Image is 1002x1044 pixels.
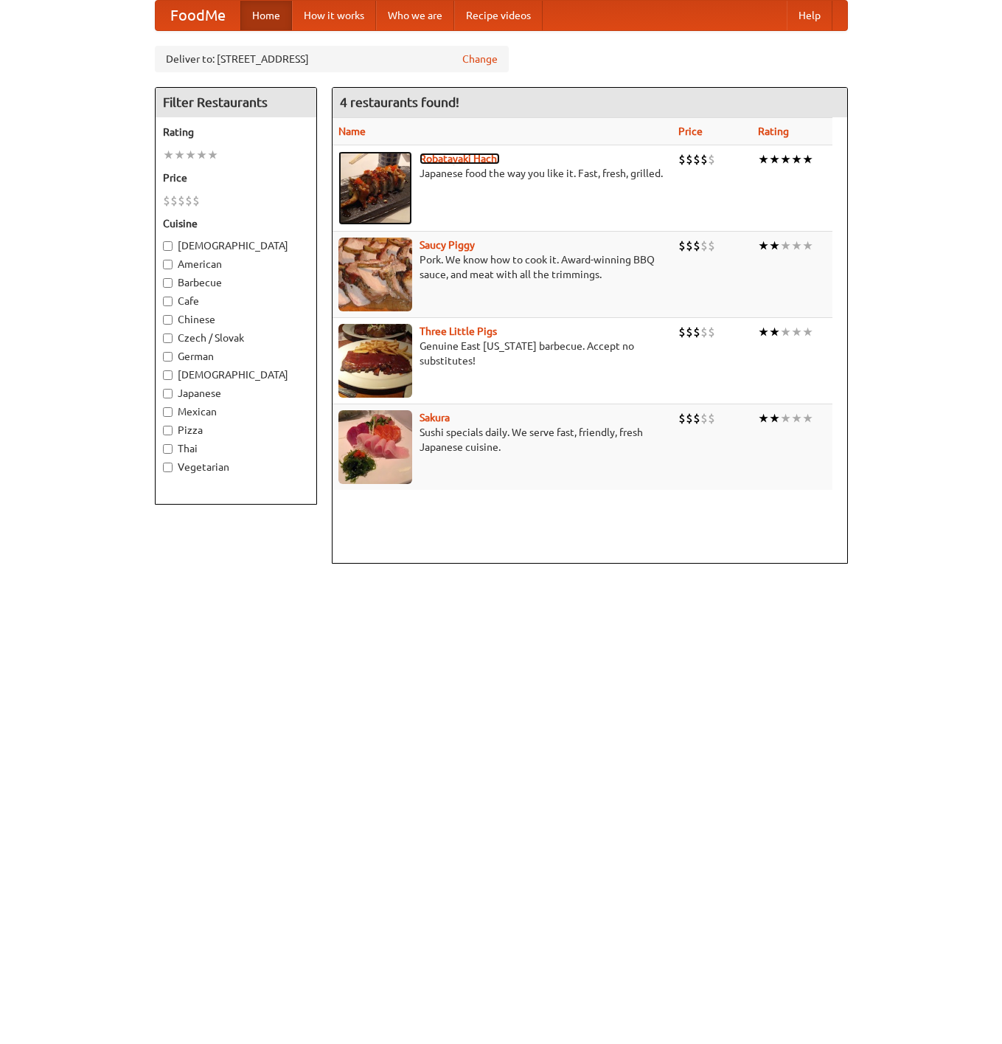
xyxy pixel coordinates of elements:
a: Help [787,1,832,30]
input: Barbecue [163,278,173,288]
img: robatayaki.jpg [338,151,412,225]
li: ★ [791,238,802,254]
li: ★ [791,151,802,167]
p: Japanese food the way you like it. Fast, fresh, grilled. [338,166,667,181]
li: ★ [207,147,218,163]
li: $ [678,324,686,340]
li: ★ [758,151,769,167]
img: littlepigs.jpg [338,324,412,398]
li: ★ [780,151,791,167]
label: Vegetarian [163,460,309,474]
h5: Price [163,170,309,185]
li: ★ [802,324,813,340]
label: Thai [163,441,309,456]
label: Barbecue [163,275,309,290]
label: Chinese [163,312,309,327]
li: ★ [791,410,802,426]
li: ★ [174,147,185,163]
input: Japanese [163,389,173,398]
h5: Cuisine [163,216,309,231]
a: Home [240,1,292,30]
li: ★ [769,151,780,167]
input: American [163,260,173,269]
input: German [163,352,173,362]
li: ★ [802,151,813,167]
li: ★ [163,147,174,163]
a: Rating [758,125,789,137]
li: ★ [791,324,802,340]
li: ★ [802,238,813,254]
li: ★ [780,324,791,340]
li: ★ [185,147,196,163]
li: $ [678,151,686,167]
div: Deliver to: [STREET_ADDRESS] [155,46,509,72]
input: Thai [163,444,173,454]
label: [DEMOGRAPHIC_DATA] [163,238,309,253]
li: $ [693,151,700,167]
label: Mexican [163,404,309,419]
a: Three Little Pigs [420,325,497,337]
li: $ [693,238,700,254]
li: $ [700,238,708,254]
a: Price [678,125,703,137]
li: $ [185,193,192,209]
li: $ [678,238,686,254]
h5: Rating [163,125,309,139]
input: Vegetarian [163,463,173,472]
h4: Filter Restaurants [156,88,316,117]
label: Japanese [163,386,309,401]
label: Cafe [163,294,309,308]
input: [DEMOGRAPHIC_DATA] [163,241,173,251]
p: Pork. We know how to cook it. Award-winning BBQ sauce, and meat with all the trimmings. [338,252,667,282]
li: ★ [758,324,769,340]
label: Czech / Slovak [163,331,309,345]
a: Sakura [420,412,450,424]
li: $ [686,410,693,426]
li: $ [708,324,715,340]
li: $ [686,151,693,167]
label: [DEMOGRAPHIC_DATA] [163,367,309,382]
li: $ [708,151,715,167]
li: $ [708,238,715,254]
li: ★ [780,410,791,426]
input: [DEMOGRAPHIC_DATA] [163,370,173,380]
li: ★ [769,410,780,426]
a: Who we are [376,1,454,30]
a: Change [462,52,498,66]
li: $ [693,324,700,340]
p: Genuine East [US_STATE] barbecue. Accept no substitutes! [338,339,667,368]
a: Robatayaki Hachi [420,153,500,165]
li: $ [686,238,693,254]
li: ★ [769,238,780,254]
p: Sushi specials daily. We serve fast, friendly, fresh Japanese cuisine. [338,425,667,454]
li: $ [700,151,708,167]
ng-pluralize: 4 restaurants found! [340,95,459,109]
a: How it works [292,1,376,30]
a: Name [338,125,366,137]
li: ★ [780,238,791,254]
label: German [163,349,309,364]
li: $ [192,193,200,209]
input: Pizza [163,426,173,435]
label: American [163,257,309,272]
li: $ [678,410,686,426]
li: $ [163,193,170,209]
li: $ [700,324,708,340]
img: sakura.jpg [338,410,412,484]
li: $ [686,324,693,340]
label: Pizza [163,423,309,438]
li: ★ [802,410,813,426]
li: $ [170,193,178,209]
input: Czech / Slovak [163,333,173,343]
li: ★ [758,410,769,426]
a: FoodMe [156,1,240,30]
li: $ [693,410,700,426]
li: $ [700,410,708,426]
li: ★ [196,147,207,163]
a: Saucy Piggy [420,239,475,251]
li: ★ [758,238,769,254]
